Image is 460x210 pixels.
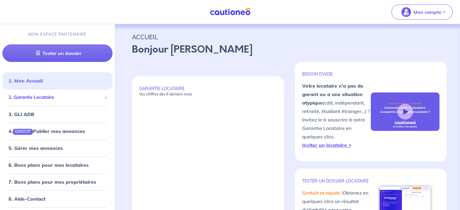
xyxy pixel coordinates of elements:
[8,78,43,84] a: 1. Mon Accueil
[8,94,102,101] span: 2. Garantie Locataire
[139,86,277,97] p: GARANTIE LOCATAIRE
[302,82,371,149] p: (cdd, indépendant, retraité, étudiant étranger...) ? Invitez le à souscrire à notre Garantie Loca...
[8,111,34,117] a: 3. GLI ADB
[8,128,85,134] a: 4.GRATUITPublier mes annonces
[2,108,113,120] div: 3. GLI ADB
[2,142,113,154] div: 5. Gérer mes annonces
[28,31,87,37] p: MON ESPACE PARTENAIRE
[2,193,113,205] div: 8. Aide-Contact
[391,5,453,20] button: illu_account_valid_menu.svgMon compte
[132,42,443,57] p: Bonjour [PERSON_NAME]
[132,31,443,42] p: ACCUEIL
[2,159,113,171] div: 6. Bons plans pour mes locataires
[401,7,411,17] img: illu_account_valid_menu.svg
[302,71,371,77] p: BESOIN D'AIDE
[302,190,343,196] em: Gratuit et rapide !
[2,176,113,188] div: 7. Bons plans pour mes propriétaires
[8,196,45,202] a: 8. Aide-Contact
[302,142,351,148] a: Inviter un locataire >
[2,92,113,103] div: 2. Garantie Locataire
[302,178,371,184] p: TESTER un dossier locataire
[413,8,442,16] p: Mon compte
[8,145,63,151] a: 5. Gérer mes annonces
[8,162,89,168] a: 6. Bons plans pour mes locataires
[2,44,113,62] a: Tester un dossier
[302,83,363,106] strong: Votre locataire n'a pas de garant ou a une situation atypique
[139,92,192,96] em: Vos chiffres des 6 derniers mois
[8,179,96,185] a: 7. Bons plans pour mes propriétaires
[2,75,113,87] div: 1. Mon Accueil
[371,92,439,131] img: video-gli-new-none.jpg
[2,125,113,137] div: 4.GRATUITPublier mes annonces
[207,8,253,16] img: Cautioneo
